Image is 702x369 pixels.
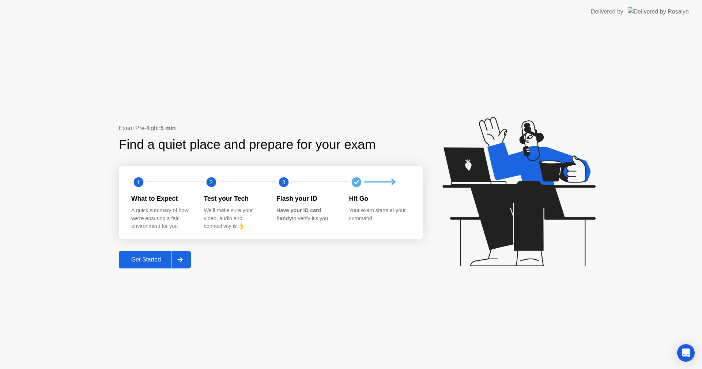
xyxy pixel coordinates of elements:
div: Exam Pre-flight: [119,124,423,133]
button: Get Started [119,251,191,268]
div: Get Started [121,256,171,263]
b: 5 min [161,125,176,131]
text: 1 [137,178,140,185]
div: Delivered by [591,7,623,16]
div: A quick summary of how we’re ensuring a fair environment for you [131,207,192,230]
div: What to Expect [131,194,192,203]
img: Delivered by Rosalyn [628,7,689,16]
div: to verify it’s you [276,207,337,222]
div: Open Intercom Messenger [677,344,695,362]
div: Test your Tech [204,194,265,203]
text: 3 [282,178,285,185]
text: 2 [210,178,212,185]
div: Your exam starts at your command [349,207,410,222]
b: Have your ID card handy [276,207,321,221]
div: Find a quiet place and prepare for your exam [119,135,377,154]
div: Flash your ID [276,194,337,203]
div: Hit Go [349,194,410,203]
div: We’ll make sure your video, audio and connectivity is 👌 [204,207,265,230]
